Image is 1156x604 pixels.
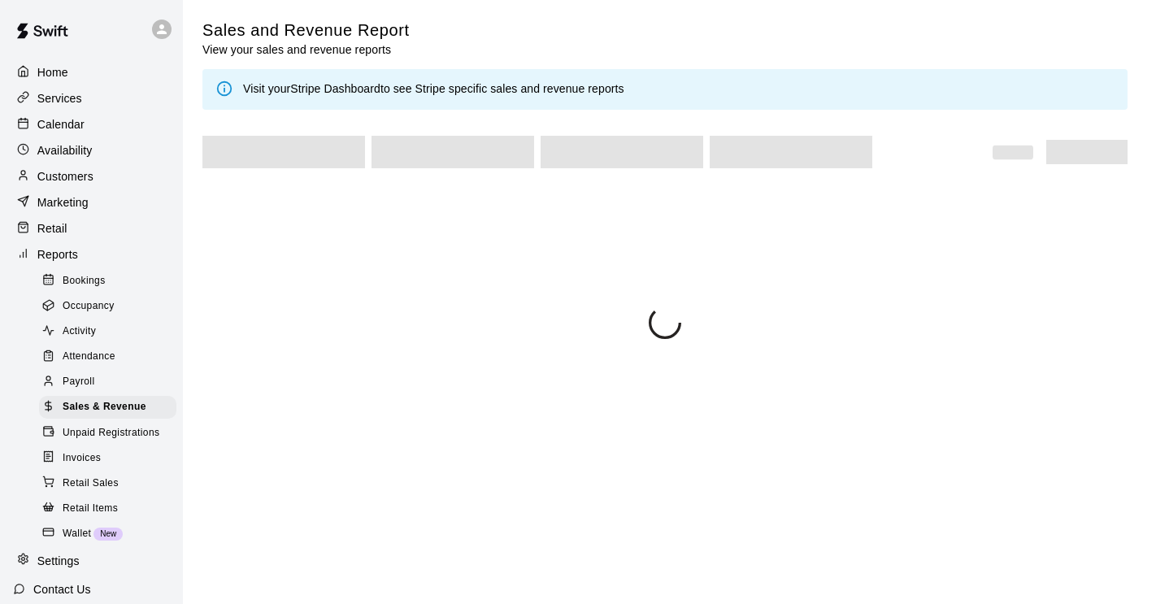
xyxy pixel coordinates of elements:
[37,553,80,569] p: Settings
[93,529,123,538] span: New
[13,86,170,111] a: Services
[39,320,176,343] div: Activity
[39,396,176,419] div: Sales & Revenue
[63,476,119,492] span: Retail Sales
[290,82,380,95] a: Stripe Dashboard
[39,472,176,495] div: Retail Sales
[37,142,93,159] p: Availability
[63,349,115,365] span: Attendance
[39,270,176,293] div: Bookings
[39,498,176,520] div: Retail Items
[202,41,410,58] p: View your sales and revenue reports
[13,549,170,573] a: Settings
[37,168,93,185] p: Customers
[63,298,115,315] span: Occupancy
[37,90,82,106] p: Services
[39,445,183,471] a: Invoices
[13,60,170,85] a: Home
[33,581,91,597] p: Contact Us
[63,425,159,441] span: Unpaid Registrations
[13,216,170,241] a: Retail
[39,268,183,293] a: Bookings
[39,345,183,370] a: Attendance
[39,447,176,470] div: Invoices
[39,370,183,395] a: Payroll
[39,293,183,319] a: Occupancy
[37,220,67,237] p: Retail
[39,345,176,368] div: Attendance
[63,501,118,517] span: Retail Items
[39,420,183,445] a: Unpaid Registrations
[13,190,170,215] a: Marketing
[39,319,183,345] a: Activity
[63,450,101,467] span: Invoices
[63,374,94,390] span: Payroll
[39,395,183,420] a: Sales & Revenue
[39,422,176,445] div: Unpaid Registrations
[39,471,183,496] a: Retail Sales
[63,526,91,542] span: Wallet
[243,80,624,98] div: Visit your to see Stripe specific sales and revenue reports
[63,273,106,289] span: Bookings
[39,371,176,393] div: Payroll
[63,324,96,340] span: Activity
[37,246,78,263] p: Reports
[37,194,89,211] p: Marketing
[13,242,170,267] a: Reports
[13,112,170,137] a: Calendar
[39,496,183,521] a: Retail Items
[39,521,183,546] a: WalletNew
[37,116,85,133] p: Calendar
[202,20,410,41] h5: Sales and Revenue Report
[13,164,170,189] a: Customers
[37,64,68,80] p: Home
[39,295,176,318] div: Occupancy
[13,138,170,163] a: Availability
[39,523,176,545] div: WalletNew
[63,399,146,415] span: Sales & Revenue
